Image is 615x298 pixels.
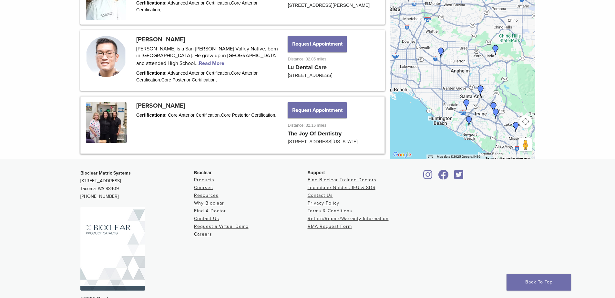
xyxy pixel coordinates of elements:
[80,170,131,176] strong: Bioclear Matrix Systems
[476,85,486,96] div: Dr. Eddie Kao
[308,193,333,198] a: Contact Us
[194,200,224,206] a: Why Bioclear
[486,156,497,160] a: Terms (opens in new tab)
[194,208,226,214] a: Find A Doctor
[461,99,472,110] div: Dr. Randy Fong
[308,200,339,206] a: Privacy Policy
[288,36,346,52] button: Request Appointment
[488,102,499,112] div: Dr. Frank Raymer
[288,102,346,118] button: Request Appointment
[511,122,521,132] div: Dr. Vanessa Cruz
[392,151,413,159] a: Open this area in Google Maps (opens a new window)
[194,185,213,190] a: Courses
[436,48,446,58] div: Dr. Henry Chung
[490,45,501,55] div: Dr. Rajeev Prasher
[392,151,413,159] img: Google
[500,156,533,160] a: Report a map error
[519,138,532,151] button: Drag Pegman onto the map to open Street View
[519,115,532,128] button: Map camera controls
[194,231,212,237] a: Careers
[194,170,212,175] span: Bioclear
[428,154,433,159] button: Keyboard shortcuts
[507,274,571,291] a: Back To Top
[308,177,376,183] a: Find Bioclear Trained Doctors
[194,224,249,229] a: Request a Virtual Demo
[464,116,474,126] div: Dr. James Chau
[421,174,435,180] a: Bioclear
[194,177,214,183] a: Products
[194,193,219,198] a: Resources
[491,109,501,119] div: Rice Dentistry
[436,174,451,180] a: Bioclear
[308,224,352,229] a: RMA Request Form
[80,169,194,200] p: [STREET_ADDRESS] Tacoma, WA 98409 [PHONE_NUMBER]
[437,155,482,158] span: Map data ©2025 Google, INEGI
[194,216,219,221] a: Contact Us
[80,207,145,291] img: Bioclear
[308,216,389,221] a: Return/Repair/Warranty Information
[308,185,375,190] a: Technique Guides, IFU & SDS
[308,208,352,214] a: Terms & Conditions
[308,170,325,175] span: Support
[452,174,466,180] a: Bioclear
